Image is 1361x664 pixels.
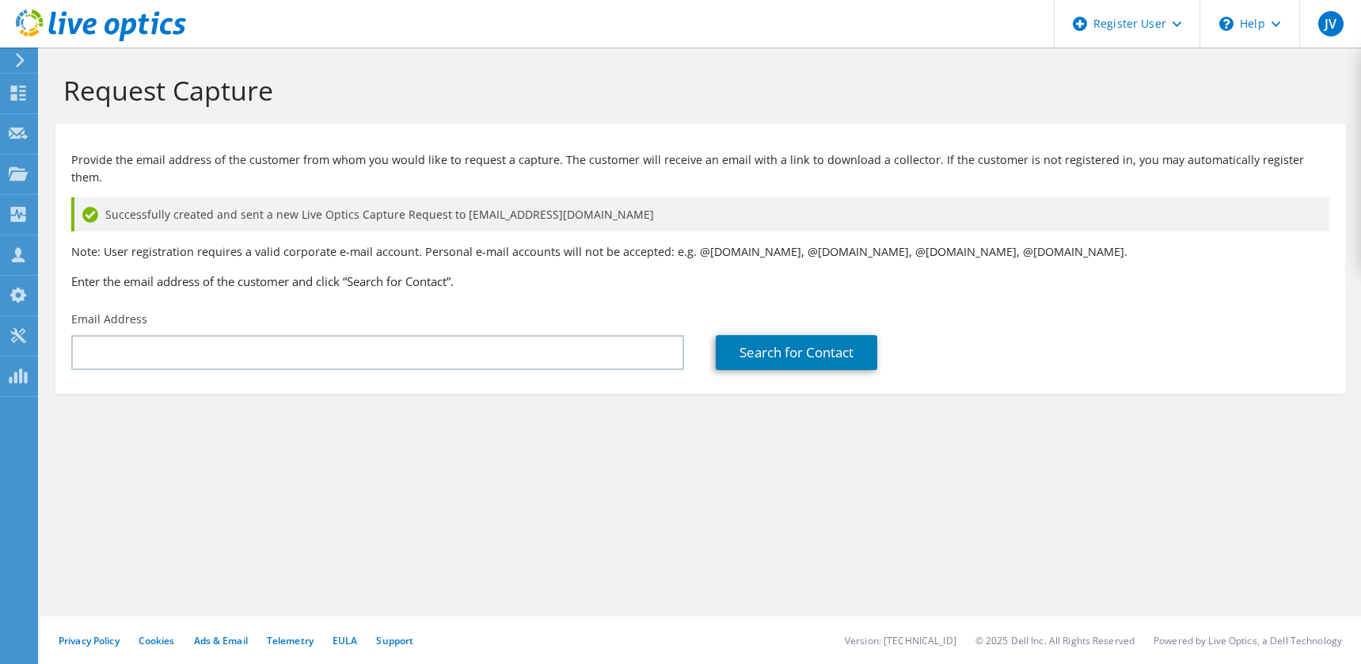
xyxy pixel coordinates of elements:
span: JV [1318,11,1344,36]
a: Cookies [139,634,175,647]
span: Successfully created and sent a new Live Optics Capture Request to [EMAIL_ADDRESS][DOMAIN_NAME] [105,206,654,223]
a: EULA [333,634,357,647]
h1: Request Capture [63,74,1329,107]
li: Version: [TECHNICAL_ID] [845,634,956,647]
a: Support [376,634,413,647]
li: Powered by Live Optics, a Dell Technology [1154,634,1342,647]
a: Ads & Email [194,634,248,647]
p: Note: User registration requires a valid corporate e-mail account. Personal e-mail accounts will ... [71,243,1329,261]
h3: Enter the email address of the customer and click “Search for Contact”. [71,273,1329,290]
li: © 2025 Dell Inc. All Rights Reserved [975,634,1135,647]
a: Search for Contact [716,335,877,370]
svg: \n [1219,17,1234,31]
p: Provide the email address of the customer from whom you would like to request a capture. The cust... [71,151,1329,186]
a: Privacy Policy [59,634,120,647]
label: Email Address [71,311,147,327]
a: Telemetry [267,634,314,647]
